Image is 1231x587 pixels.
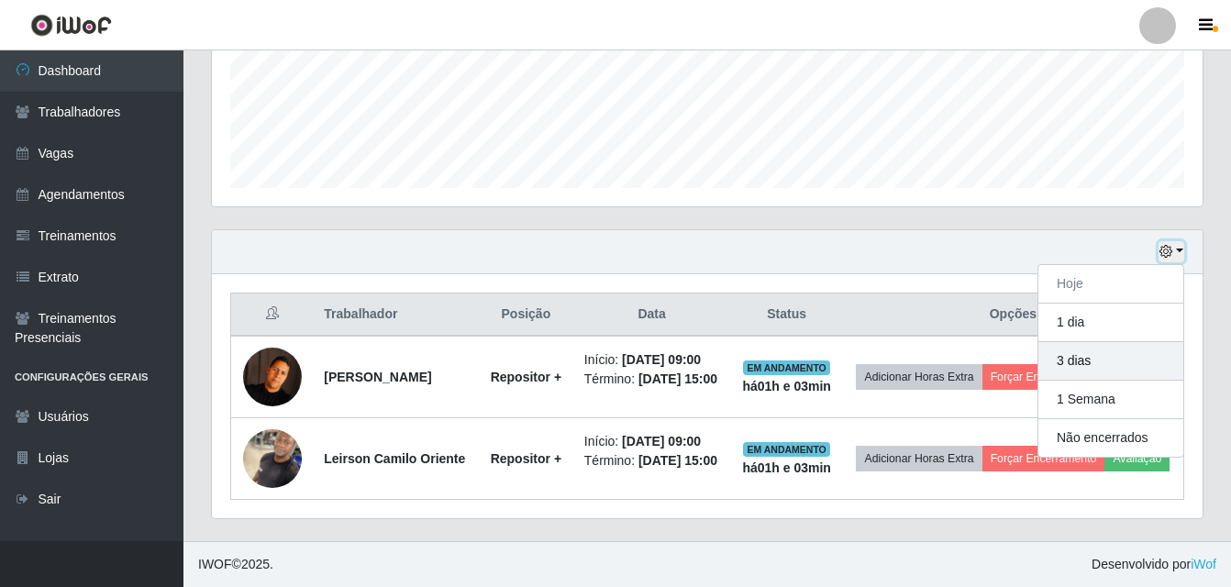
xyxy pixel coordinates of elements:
[584,370,720,389] li: Término:
[1092,555,1216,574] span: Desenvolvido por
[1038,381,1183,419] button: 1 Semana
[324,370,431,384] strong: [PERSON_NAME]
[584,432,720,451] li: Início:
[198,557,232,571] span: IWOF
[584,350,720,370] li: Início:
[1191,557,1216,571] a: iWof
[30,14,112,37] img: CoreUI Logo
[622,352,701,367] time: [DATE] 09:00
[843,293,1184,337] th: Opções
[743,360,830,375] span: EM ANDAMENTO
[491,451,561,466] strong: Repositor +
[856,364,981,390] button: Adicionar Horas Extra
[638,371,717,386] time: [DATE] 15:00
[1038,265,1183,304] button: Hoje
[1104,446,1170,471] button: Avaliação
[1038,304,1183,342] button: 1 dia
[638,453,717,468] time: [DATE] 15:00
[324,451,465,466] strong: Leirson Camilo Oriente
[982,446,1105,471] button: Forçar Encerramento
[742,460,831,475] strong: há 01 h e 03 min
[742,379,831,393] strong: há 01 h e 03 min
[731,293,843,337] th: Status
[243,419,302,497] img: 1748488941321.jpeg
[982,364,1105,390] button: Forçar Encerramento
[584,451,720,471] li: Término:
[856,446,981,471] button: Adicionar Horas Extra
[743,442,830,457] span: EM ANDAMENTO
[573,293,731,337] th: Data
[313,293,479,337] th: Trabalhador
[1038,419,1183,457] button: Não encerrados
[198,555,273,574] span: © 2025 .
[622,434,701,449] time: [DATE] 09:00
[1038,342,1183,381] button: 3 dias
[479,293,573,337] th: Posição
[491,370,561,384] strong: Repositor +
[243,348,302,406] img: 1696853785508.jpeg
